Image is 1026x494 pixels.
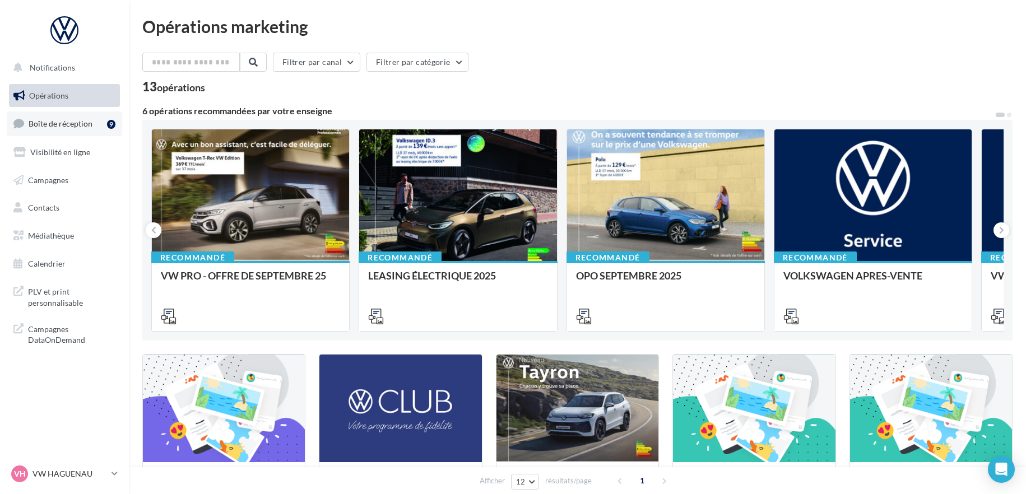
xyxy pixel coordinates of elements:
span: Campagnes DataOnDemand [28,321,115,346]
a: Campagnes DataOnDemand [7,317,122,350]
div: VOLKSWAGEN APRES-VENTE [783,270,963,292]
div: Recommandé [567,251,649,264]
div: Recommandé [774,251,857,264]
a: PLV et print personnalisable [7,279,122,313]
span: résultats/page [545,476,592,486]
p: VW HAGUENAU [33,468,107,479]
div: Recommandé [359,251,442,264]
a: Contacts [7,196,122,220]
button: Filtrer par catégorie [366,53,468,72]
div: Opérations marketing [142,18,1013,35]
a: Campagnes [7,169,122,192]
a: VH VW HAGUENAU [9,463,120,484]
div: 6 opérations recommandées par votre enseigne [142,106,995,115]
span: Campagnes [28,175,68,184]
button: 12 [511,474,540,490]
span: 12 [516,477,526,486]
div: Recommandé [151,251,234,264]
span: Visibilité en ligne [30,147,90,157]
span: Afficher [480,476,505,486]
span: Médiathèque [28,231,74,240]
div: opérations [157,82,205,92]
span: Calendrier [28,259,66,268]
button: Filtrer par canal [273,53,360,72]
span: Contacts [28,203,59,212]
span: 1 [633,472,651,490]
a: Boîte de réception9 [7,111,122,136]
a: Visibilité en ligne [7,141,122,164]
div: VW PRO - OFFRE DE SEPTEMBRE 25 [161,270,340,292]
span: Boîte de réception [29,119,92,128]
div: 13 [142,81,205,93]
span: Notifications [30,63,75,72]
a: Opérations [7,84,122,108]
span: PLV et print personnalisable [28,284,115,308]
div: LEASING ÉLECTRIQUE 2025 [368,270,547,292]
button: Notifications [7,56,118,80]
span: VH [14,468,26,479]
div: OPO SEPTEMBRE 2025 [576,270,755,292]
a: Calendrier [7,252,122,276]
a: Médiathèque [7,224,122,248]
div: Open Intercom Messenger [988,456,1015,483]
div: 9 [107,120,115,129]
span: Opérations [29,91,68,100]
